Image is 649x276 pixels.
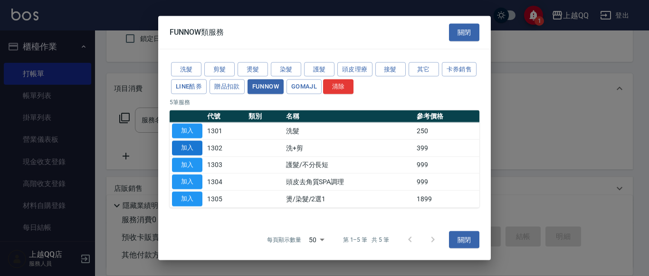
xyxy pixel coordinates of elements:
[337,62,372,77] button: 頭皮理療
[172,158,202,172] button: 加入
[343,235,389,244] p: 第 1–5 筆 共 5 筆
[172,175,202,189] button: 加入
[305,227,328,252] div: 50
[414,110,479,123] th: 參考價格
[375,62,406,77] button: 接髮
[205,110,246,123] th: 代號
[284,122,414,139] td: 洗髮
[205,190,246,207] td: 1305
[172,140,202,155] button: 加入
[171,62,201,77] button: 洗髮
[172,124,202,138] button: 加入
[205,139,246,157] td: 1302
[205,173,246,190] td: 1304
[170,28,224,37] span: FUNNOW類服務
[204,62,235,77] button: 剪髮
[246,110,284,123] th: 類別
[284,190,414,207] td: 燙/染髮/2選1
[284,139,414,157] td: 洗+剪
[205,157,246,174] td: 1303
[414,139,479,157] td: 399
[449,231,479,248] button: 關閉
[449,24,479,41] button: 關閉
[414,122,479,139] td: 250
[271,62,301,77] button: 染髮
[248,79,284,94] button: FUNNOW
[284,110,414,123] th: 名稱
[210,79,245,94] button: 贈品扣款
[267,235,301,244] p: 每頁顯示數量
[414,157,479,174] td: 999
[323,79,353,94] button: 清除
[284,157,414,174] td: 護髮/不分長短
[414,190,479,207] td: 1899
[205,122,246,139] td: 1301
[170,98,479,107] p: 5 筆服務
[414,173,479,190] td: 999
[171,79,207,94] button: LINE酷券
[304,62,334,77] button: 護髮
[409,62,439,77] button: 其它
[286,79,322,94] button: GOMAJL
[238,62,268,77] button: 燙髮
[172,192,202,207] button: 加入
[284,173,414,190] td: 頭皮去角質SPA調理
[442,62,477,77] button: 卡券銷售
